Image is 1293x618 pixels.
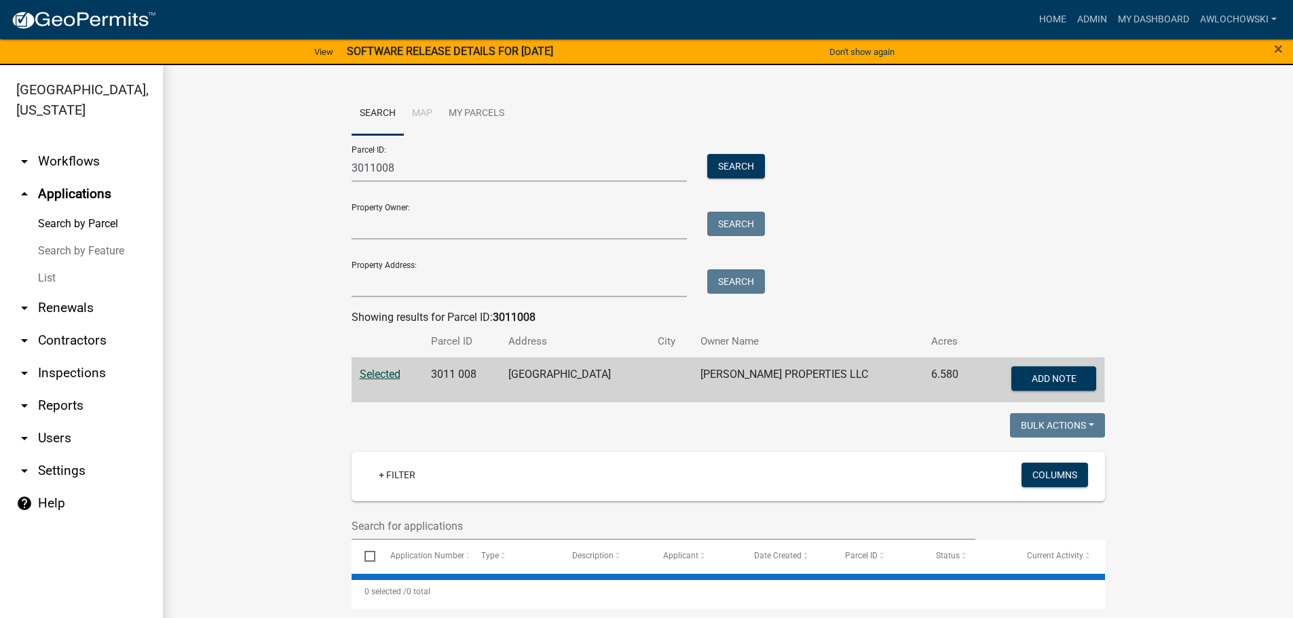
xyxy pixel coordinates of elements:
[352,512,976,540] input: Search for applications
[1274,41,1283,57] button: Close
[481,551,499,560] span: Type
[390,551,464,560] span: Application Number
[16,332,33,349] i: arrow_drop_down
[352,309,1105,326] div: Showing results for Parcel ID:
[468,540,559,573] datatable-header-cell: Type
[692,326,923,358] th: Owner Name
[707,269,765,294] button: Search
[1027,551,1083,560] span: Current Activity
[1022,463,1088,487] button: Columns
[650,540,741,573] datatable-header-cell: Applicant
[16,398,33,414] i: arrow_drop_down
[741,540,832,573] datatable-header-cell: Date Created
[923,358,977,402] td: 6.580
[16,153,33,170] i: arrow_drop_down
[1010,413,1105,438] button: Bulk Actions
[572,551,614,560] span: Description
[1014,540,1105,573] datatable-header-cell: Current Activity
[352,575,1105,609] div: 0 total
[423,358,500,402] td: 3011 008
[1274,39,1283,58] span: ×
[663,551,698,560] span: Applicant
[824,41,900,63] button: Don't show again
[368,463,426,487] a: + Filter
[16,430,33,446] i: arrow_drop_down
[309,41,339,63] a: View
[16,463,33,479] i: arrow_drop_down
[832,540,923,573] datatable-header-cell: Parcel ID
[500,358,650,402] td: [GEOGRAPHIC_DATA]
[377,540,468,573] datatable-header-cell: Application Number
[559,540,650,573] datatable-header-cell: Description
[936,551,960,560] span: Status
[692,358,923,402] td: [PERSON_NAME] PROPERTIES LLC
[493,311,536,324] strong: 3011008
[1034,7,1072,33] a: Home
[1011,366,1096,391] button: Add Note
[352,540,377,573] datatable-header-cell: Select
[364,587,407,596] span: 0 selected /
[923,540,1014,573] datatable-header-cell: Status
[16,495,33,511] i: help
[347,45,553,58] strong: SOFTWARE RELEASE DETAILS FOR [DATE]
[707,212,765,236] button: Search
[16,365,33,381] i: arrow_drop_down
[16,300,33,316] i: arrow_drop_down
[1032,372,1076,383] span: Add Note
[352,92,404,136] a: Search
[845,551,878,560] span: Parcel ID
[360,368,400,381] a: Selected
[923,326,977,358] th: Acres
[1072,7,1112,33] a: Admin
[754,551,802,560] span: Date Created
[1112,7,1195,33] a: My Dashboard
[1195,7,1282,33] a: awlochowski
[16,186,33,202] i: arrow_drop_up
[650,326,692,358] th: City
[707,154,765,178] button: Search
[441,92,512,136] a: My Parcels
[423,326,500,358] th: Parcel ID
[500,326,650,358] th: Address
